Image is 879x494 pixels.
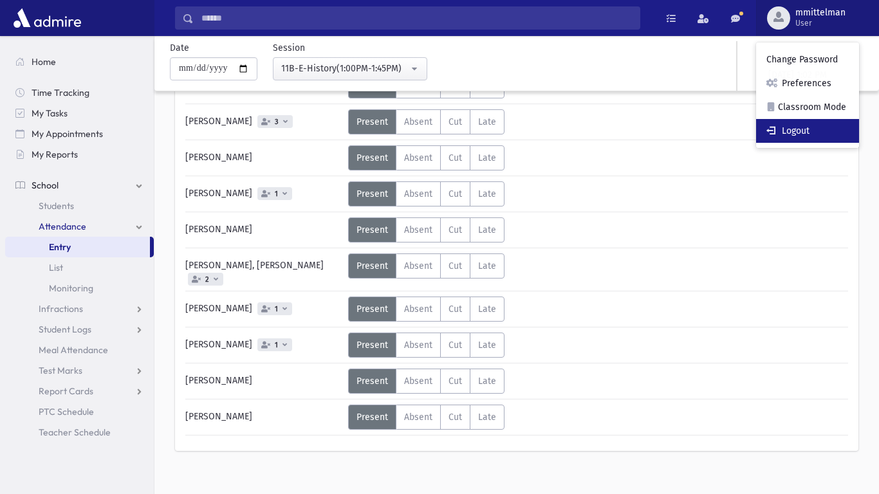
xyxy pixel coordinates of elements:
span: Cut [449,224,462,235]
a: Entry [5,237,150,257]
img: AdmirePro [10,5,84,31]
span: Present [356,412,388,423]
a: Logout [756,119,859,143]
div: 11B-E-History(1:00PM-1:45PM) [281,62,409,75]
span: 1 [272,341,281,349]
span: Absent [404,152,432,163]
span: Absent [404,412,432,423]
a: Preferences [756,71,859,95]
span: Test Marks [39,365,82,376]
span: 2 [203,275,212,284]
span: PTC Schedule [39,406,94,417]
span: My Appointments [32,128,103,140]
a: Report Cards [5,381,154,401]
span: School [32,179,59,191]
a: My Appointments [5,123,154,144]
span: Late [478,188,496,199]
span: Cut [449,376,462,387]
a: Home [5,51,154,72]
a: Classroom Mode [756,95,859,119]
span: Late [478,376,496,387]
span: Cut [449,412,462,423]
div: [PERSON_NAME] [179,405,348,430]
div: [PERSON_NAME] [179,217,348,242]
div: AttTypes [348,333,504,358]
span: Absent [404,261,432,271]
div: AttTypes [348,109,504,134]
span: Late [478,152,496,163]
span: Present [356,340,388,351]
div: AttTypes [348,405,504,430]
label: Session [273,41,305,55]
span: Absent [404,188,432,199]
span: Present [356,261,388,271]
span: Present [356,188,388,199]
span: Student Logs [39,324,91,335]
span: 1 [272,305,281,313]
input: Search [194,6,640,30]
span: Absent [404,376,432,387]
span: Present [356,224,388,235]
span: My Reports [32,149,78,160]
span: Absent [404,116,432,127]
span: Present [356,304,388,315]
span: Absent [404,340,432,351]
span: Late [478,340,496,351]
span: Teacher Schedule [39,426,111,438]
span: Absent [404,224,432,235]
a: PTC Schedule [5,401,154,422]
label: Date [170,41,189,55]
a: List [5,257,154,278]
div: [PERSON_NAME] [179,145,348,170]
div: AttTypes [348,369,504,394]
span: Absent [404,304,432,315]
span: Present [356,376,388,387]
a: Change Password [756,48,859,71]
a: Time Tracking [5,82,154,103]
span: Entry [49,241,71,253]
span: mmittelman [795,8,846,18]
span: Cut [449,261,462,271]
span: 3 [272,118,281,126]
a: My Reports [5,144,154,165]
div: [PERSON_NAME] [179,369,348,394]
div: AttTypes [348,253,504,279]
div: AttTypes [348,297,504,322]
a: Infractions [5,298,154,319]
span: My Tasks [32,107,68,119]
span: Monitoring [49,282,93,294]
div: [PERSON_NAME] [179,333,348,358]
span: 1 [272,190,281,198]
a: School [5,175,154,196]
div: [PERSON_NAME] [179,181,348,206]
span: Late [478,304,496,315]
span: Time Tracking [32,87,89,98]
span: Students [39,200,74,212]
span: Cut [449,116,462,127]
span: Report Cards [39,385,93,397]
a: Meal Attendance [5,340,154,360]
span: Present [356,116,388,127]
button: 11B-E-History(1:00PM-1:45PM) [273,57,427,80]
span: Late [478,412,496,423]
a: Monitoring [5,278,154,298]
div: AttTypes [348,145,504,170]
span: Late [478,261,496,271]
span: Home [32,56,56,68]
a: Attendance [5,216,154,237]
div: [PERSON_NAME] [179,109,348,134]
span: Present [356,152,388,163]
span: List [49,262,63,273]
a: Test Marks [5,360,154,381]
span: Infractions [39,303,83,315]
div: AttTypes [348,217,504,242]
span: Cut [449,340,462,351]
span: Late [478,224,496,235]
span: Late [478,116,496,127]
a: Student Logs [5,319,154,340]
span: User [795,18,846,28]
span: Attendance [39,221,86,232]
div: AttTypes [348,181,504,206]
a: Students [5,196,154,216]
div: [PERSON_NAME], [PERSON_NAME] [179,253,348,286]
